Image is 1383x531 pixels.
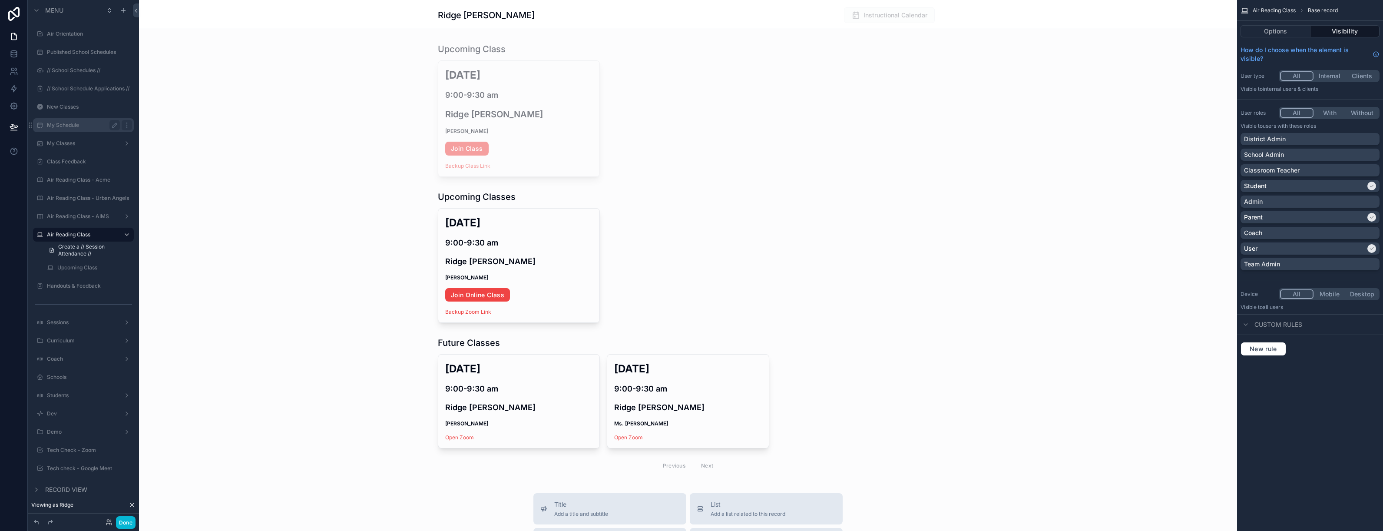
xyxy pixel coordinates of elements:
button: Done [116,516,136,529]
button: All [1280,71,1314,81]
p: Team Admin [1244,260,1280,269]
span: Air Reading Class [1253,7,1296,14]
span: Menu [45,6,63,15]
label: Handouts & Feedback [47,282,132,289]
button: Visibility [1310,25,1380,37]
button: New rule [1241,342,1286,356]
p: Student [1244,182,1267,190]
button: Internal [1314,71,1346,81]
label: Students [47,392,120,399]
p: Visible to [1241,304,1380,311]
p: Coach [1244,229,1262,237]
button: All [1280,289,1314,299]
span: How do I choose when the element is visible? [1241,46,1369,63]
span: Create a // Session Attendance // [58,243,129,257]
label: New Classes [47,103,132,110]
label: Air Orientation [47,30,132,37]
label: Demo [47,428,120,435]
label: Tech check - Google Meet [47,465,132,472]
p: District Admin [1244,135,1286,143]
button: All [1280,108,1314,118]
button: Mobile [1314,289,1346,299]
span: New rule [1246,345,1280,353]
a: Create a // Session Attendance // [43,243,134,257]
label: Tech Check - Zoom [47,447,132,454]
label: Air Reading Class - Urban Angels [47,195,132,202]
label: Upcoming Class [57,264,132,271]
label: Air Reading Class - AIMS [47,213,120,220]
label: Schools [47,374,132,381]
p: Admin [1244,197,1263,206]
p: Classroom Teacher [1244,166,1300,175]
label: My Classes [47,140,120,147]
button: Desktop [1346,289,1378,299]
button: Clients [1346,71,1378,81]
h1: Ridge [PERSON_NAME] [438,9,535,21]
label: User roles [1241,110,1275,116]
button: Without [1346,108,1378,118]
label: Published School Schedules [47,49,132,56]
span: Custom rules [1254,320,1302,329]
p: User [1244,244,1257,253]
p: School Admin [1244,150,1284,159]
span: Record view [45,485,87,494]
label: Curriculum [47,337,120,344]
p: Parent [1244,213,1263,222]
p: Visible to [1241,123,1380,129]
label: Device [1241,291,1275,298]
label: Air Reading Class - Acme [47,176,132,183]
span: all users [1263,304,1283,310]
span: Base record [1308,7,1338,14]
label: User type [1241,73,1275,80]
a: How do I choose when the element is visible? [1241,46,1380,63]
label: // School Schedule Applications // [47,85,132,92]
label: My Schedule [47,122,116,129]
button: With [1314,108,1346,118]
label: // School Schedules // [47,67,132,74]
label: Coach [47,355,120,362]
label: Dev [47,410,120,417]
label: Sessions [47,319,120,326]
label: Class Feedback [47,158,132,165]
span: Internal users & clients [1263,86,1318,92]
p: Visible to [1241,86,1380,93]
span: Viewing as Ridge [31,501,73,508]
label: Air Reading Class [47,231,116,238]
span: Users with these roles [1263,123,1316,129]
button: Options [1241,25,1310,37]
